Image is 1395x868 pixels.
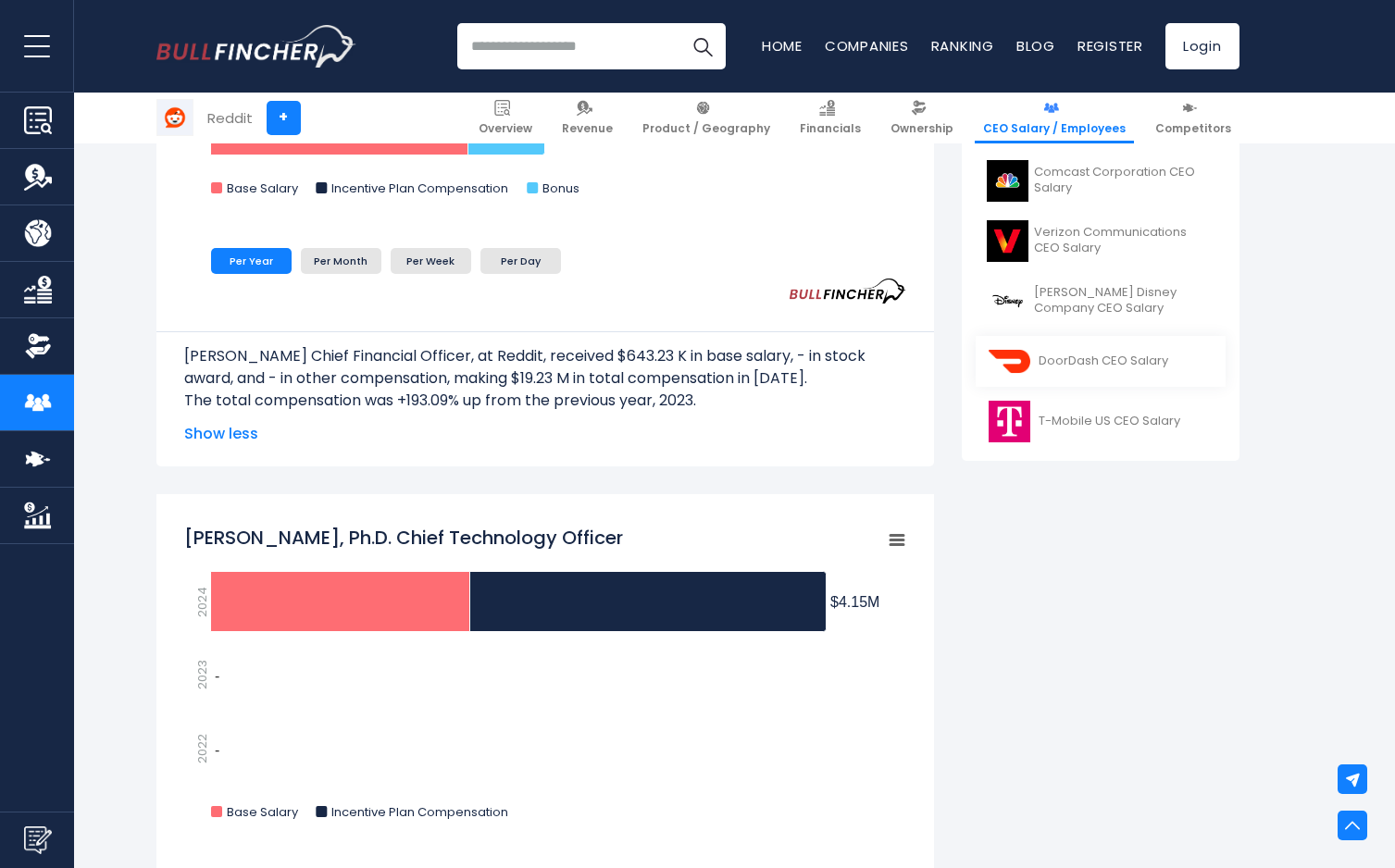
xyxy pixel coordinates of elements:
li: Per Week [391,248,471,274]
span: Comcast Corporation CEO Salary [1034,165,1214,196]
span: CEO Salary / Employees [983,121,1126,136]
a: Financials [791,93,869,143]
tspan: [PERSON_NAME], Ph.D. Chief Technology Officer [184,525,623,551]
text: Base Salary [227,180,299,197]
img: Ownership [24,332,52,360]
text: 2022 [193,734,210,763]
img: Bullfincher logo [156,25,356,68]
span: Competitors [1155,121,1231,136]
span: Verizon Communications CEO Salary [1034,225,1214,256]
a: Home [762,36,803,56]
a: CEO Salary / Employees [975,93,1134,143]
text: Incentive Plan Compensation [331,180,508,197]
text: 2024 [193,587,210,617]
span: Ownership [891,121,953,136]
a: Register [1077,36,1143,56]
a: Competitors [1147,93,1239,143]
a: Revenue [554,93,621,143]
img: VZ logo [987,220,1028,262]
img: DASH logo [987,341,1033,382]
text: Incentive Plan Compensation [331,803,508,821]
span: Overview [479,121,532,136]
img: TMUS logo [987,401,1033,442]
a: [PERSON_NAME] Disney Company CEO Salary [976,276,1226,327]
span: Financials [800,121,861,136]
span: Revenue [562,121,613,136]
a: Companies [825,36,909,56]
span: Product / Geography [642,121,770,136]
li: Per Year [211,248,292,274]
a: Go to homepage [156,25,355,68]
span: Show less [184,423,906,445]
a: Verizon Communications CEO Salary [976,216,1226,267]
tspan: $4.15M [830,594,879,610]
a: Overview [470,93,541,143]
img: CMCSA logo [987,160,1028,202]
a: Product / Geography [634,93,778,143]
a: DoorDash CEO Salary [976,336,1226,387]
div: Reddit [207,107,253,129]
li: Per Month [301,248,381,274]
svg: Christopher Slowe, Ph.D. Chief Technology Officer [184,515,906,839]
a: Login [1165,23,1239,69]
img: RDDT logo [157,100,193,135]
button: Search [679,23,726,69]
a: Ownership [882,93,962,143]
span: DoorDash CEO Salary [1039,353,1168,369]
li: Per Day [480,248,561,274]
text: Base Salary [227,803,299,821]
text: Bonus [542,180,579,197]
text: - [215,668,219,684]
text: 2023 [193,660,210,689]
a: Ranking [931,36,994,56]
a: Blog [1016,36,1055,56]
text: - [215,742,219,758]
span: T-Mobile US CEO Salary [1039,414,1180,429]
a: + [267,101,301,135]
p: [PERSON_NAME] Chief Financial Officer, at Reddit, received $643.23 K in base salary, - in stock a... [184,345,906,390]
img: DIS logo [987,280,1028,322]
a: T-Mobile US CEO Salary [976,396,1226,447]
span: [PERSON_NAME] Disney Company CEO Salary [1034,285,1214,316]
p: The total compensation was +193.09% up from the previous year, 2023. [184,390,906,412]
a: Comcast Corporation CEO Salary [976,155,1226,206]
